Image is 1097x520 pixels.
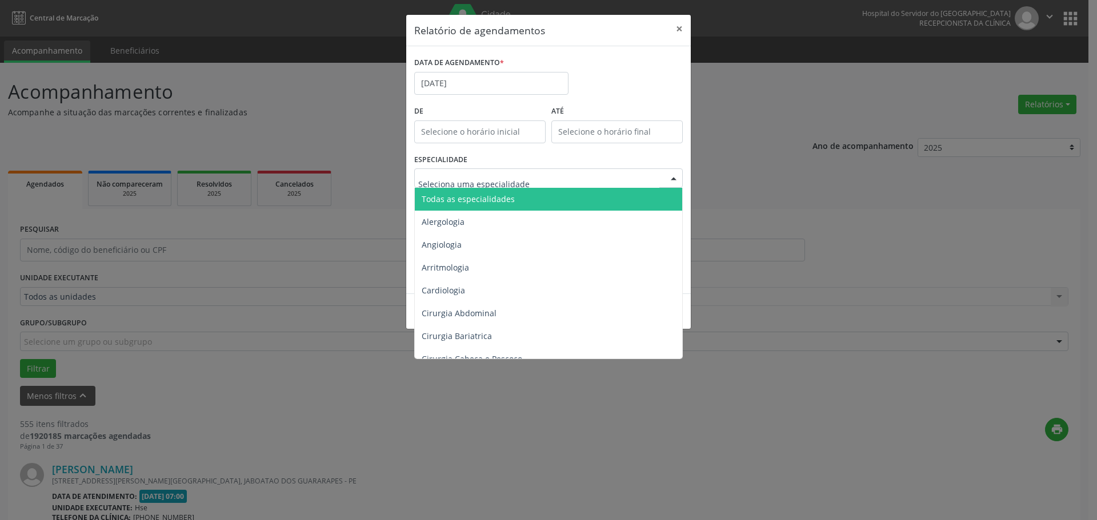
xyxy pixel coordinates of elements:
[414,151,467,169] label: ESPECIALIDADE
[422,353,522,364] span: Cirurgia Cabeça e Pescoço
[551,120,683,143] input: Selecione o horário final
[414,72,568,95] input: Selecione uma data ou intervalo
[422,262,469,273] span: Arritmologia
[422,239,462,250] span: Angiologia
[418,172,659,195] input: Seleciona uma especialidade
[422,285,465,296] span: Cardiologia
[414,103,546,120] label: De
[422,308,497,319] span: Cirurgia Abdominal
[422,330,492,341] span: Cirurgia Bariatrica
[551,103,683,120] label: ATÉ
[414,120,546,143] input: Selecione o horário inicial
[414,23,545,38] h5: Relatório de agendamentos
[668,15,691,43] button: Close
[422,194,515,204] span: Todas as especialidades
[422,216,465,227] span: Alergologia
[414,54,504,72] label: DATA DE AGENDAMENTO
